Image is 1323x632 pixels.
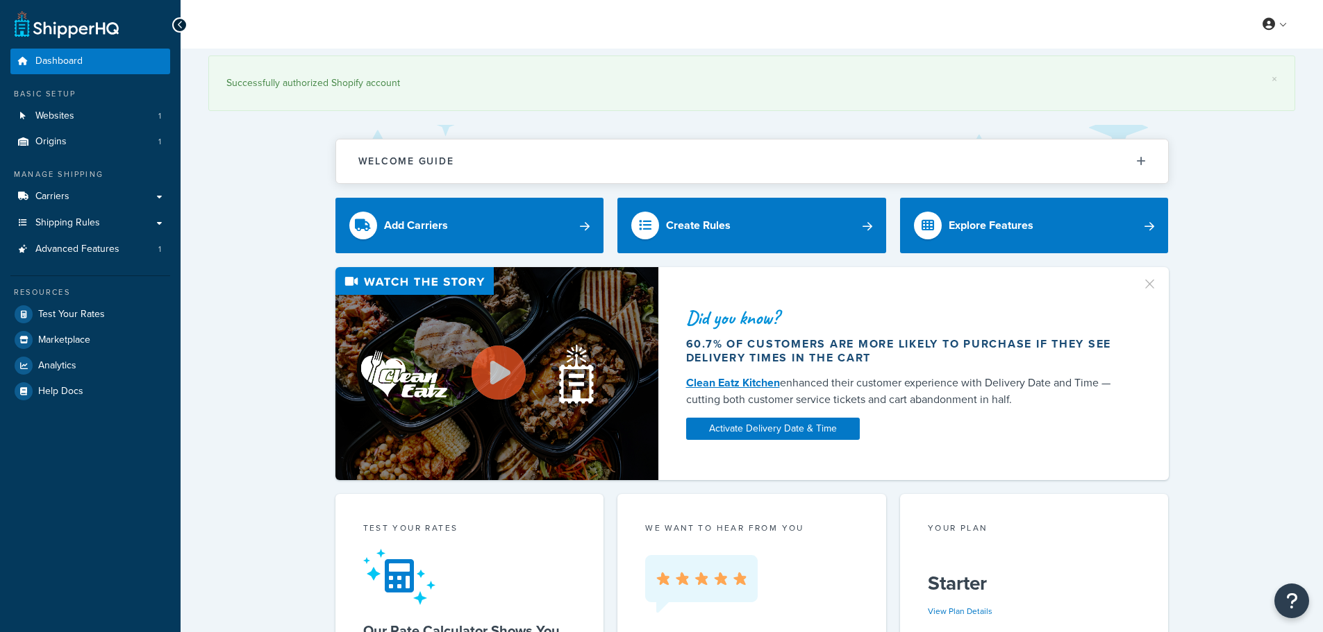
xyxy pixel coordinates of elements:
[336,139,1168,183] button: Welcome Guide
[686,375,1125,408] div: enhanced their customer experience with Delivery Date and Time — cutting both customer service ti...
[928,572,1141,595] h5: Starter
[10,287,170,298] div: Resources
[10,184,170,210] a: Carriers
[686,375,780,391] a: Clean Eatz Kitchen
[617,198,886,253] a: Create Rules
[928,522,1141,538] div: Your Plan
[10,379,170,404] a: Help Docs
[384,216,448,235] div: Add Carriers
[10,353,170,378] a: Analytics
[38,386,83,398] span: Help Docs
[900,198,1169,253] a: Explore Features
[949,216,1033,235] div: Explore Features
[35,136,67,148] span: Origins
[666,216,731,235] div: Create Rules
[10,129,170,155] a: Origins1
[10,88,170,100] div: Basic Setup
[10,49,170,74] a: Dashboard
[35,191,69,203] span: Carriers
[35,55,83,67] span: Dashboard
[38,309,105,321] span: Test Your Rates
[358,156,454,166] h2: Welcome Guide
[38,334,90,346] span: Marketplace
[226,74,1277,93] div: Successfully authorized Shopify account
[363,522,576,538] div: Test your rates
[645,522,858,534] p: we want to hear from you
[10,237,170,262] a: Advanced Features1
[158,244,161,255] span: 1
[35,110,74,122] span: Websites
[10,103,170,129] li: Websites
[1272,74,1277,85] a: ×
[35,244,119,255] span: Advanced Features
[10,302,170,327] a: Test Your Rates
[686,337,1125,365] div: 60.7% of customers are more likely to purchase if they see delivery times in the cart
[10,327,170,352] a: Marketplace
[335,267,658,480] img: Video thumbnail
[335,198,604,253] a: Add Carriers
[158,110,161,122] span: 1
[35,217,100,229] span: Shipping Rules
[928,605,992,617] a: View Plan Details
[158,136,161,148] span: 1
[1274,583,1309,618] button: Open Resource Center
[38,360,76,372] span: Analytics
[686,418,860,440] a: Activate Delivery Date & Time
[10,169,170,180] div: Manage Shipping
[686,308,1125,327] div: Did you know?
[10,210,170,236] a: Shipping Rules
[10,237,170,262] li: Advanced Features
[10,103,170,129] a: Websites1
[10,129,170,155] li: Origins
